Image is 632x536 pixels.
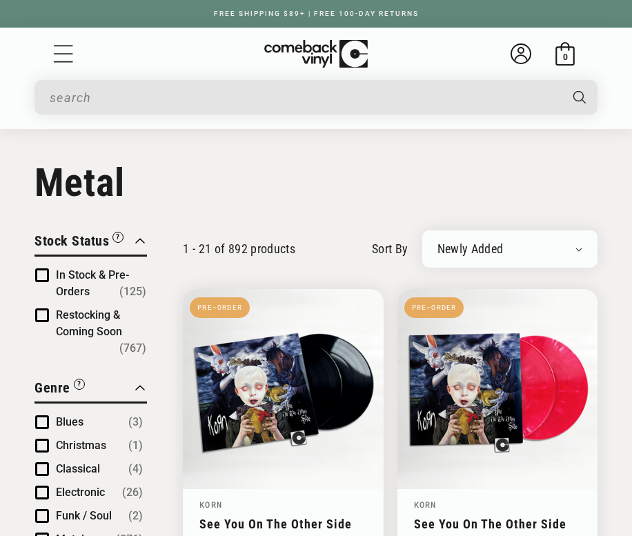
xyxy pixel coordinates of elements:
[34,379,70,396] span: Genre
[264,40,368,68] img: ComebackVinyl.com
[128,437,143,454] span: Number of products: (1)
[50,83,559,112] input: search
[56,509,112,522] span: Funk / Soul
[560,80,599,115] button: Search
[56,268,129,298] span: In Stock & Pre-Orders
[119,284,146,300] span: Number of products: (125)
[56,486,105,499] span: Electronic
[563,52,568,62] span: 0
[372,239,408,258] label: sort by
[128,508,143,524] span: Number of products: (2)
[56,308,122,338] span: Restocking & Coming Soon
[56,462,100,475] span: Classical
[128,414,143,430] span: Number of products: (3)
[52,42,75,66] summary: Menu
[414,517,581,531] a: See You On The Other Side
[34,80,598,115] div: Search
[34,160,598,206] h1: Metal
[56,439,106,452] span: Christmas
[128,461,143,477] span: Number of products: (4)
[56,415,83,428] span: Blues
[119,340,146,357] span: Number of products: (767)
[34,230,124,255] button: Filter by Stock Status
[34,232,109,249] span: Stock Status
[199,517,366,531] a: See You On The Other Side
[199,499,222,510] a: Korn
[414,499,437,510] a: Korn
[34,377,85,401] button: Filter by Genre
[200,10,433,17] a: FREE SHIPPING $89+ | FREE 100-DAY RETURNS
[122,484,143,501] span: Number of products: (26)
[183,241,295,256] p: 1 - 21 of 892 products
